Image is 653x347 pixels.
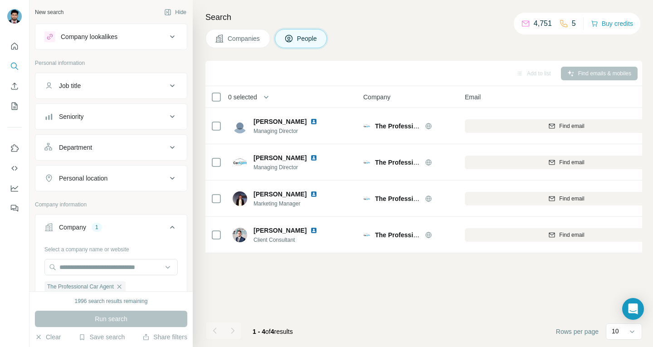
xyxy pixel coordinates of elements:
[233,228,247,242] img: Avatar
[556,327,599,336] span: Rows per page
[310,154,317,161] img: LinkedIn logo
[233,155,247,170] img: Avatar
[297,34,318,43] span: People
[7,200,22,216] button: Feedback
[228,93,257,102] span: 0 selected
[559,231,584,239] span: Find email
[142,332,187,342] button: Share filters
[363,122,370,130] img: Logo of The Professional Car Agent
[363,159,370,166] img: Logo of The Professional Car Agent
[253,163,328,171] span: Managing Director
[253,117,307,126] span: [PERSON_NAME]
[61,32,117,41] div: Company lookalikes
[465,93,481,102] span: Email
[35,26,187,48] button: Company lookalikes
[205,11,642,24] h4: Search
[35,75,187,97] button: Job title
[7,98,22,114] button: My lists
[591,17,633,30] button: Buy credits
[622,298,644,320] div: Open Intercom Messenger
[59,223,86,232] div: Company
[59,143,92,152] div: Department
[78,332,125,342] button: Save search
[559,195,584,203] span: Find email
[7,160,22,176] button: Use Surfe API
[228,34,261,43] span: Companies
[375,159,458,166] span: The Professional Car Agent
[7,9,22,24] img: Avatar
[59,112,83,121] div: Seniority
[7,180,22,196] button: Dashboard
[310,227,317,234] img: LinkedIn logo
[35,167,187,189] button: Personal location
[35,216,187,242] button: Company1
[7,58,22,74] button: Search
[75,297,148,305] div: 1996 search results remaining
[253,236,328,244] span: Client Consultant
[253,153,307,162] span: [PERSON_NAME]
[310,191,317,198] img: LinkedIn logo
[253,328,265,335] span: 1 - 4
[253,190,307,199] span: [PERSON_NAME]
[44,242,178,254] div: Select a company name or website
[375,195,458,202] span: The Professional Car Agent
[92,223,102,231] div: 1
[253,127,328,135] span: Managing Director
[35,137,187,158] button: Department
[265,328,271,335] span: of
[572,18,576,29] p: 5
[310,118,317,125] img: LinkedIn logo
[253,328,293,335] span: results
[35,332,61,342] button: Clear
[59,174,107,183] div: Personal location
[253,200,328,208] span: Marketing Manager
[35,106,187,127] button: Seniority
[35,59,187,67] p: Personal information
[363,93,390,102] span: Company
[375,231,458,239] span: The Professional Car Agent
[47,283,114,291] span: The Professional Car Agent
[7,38,22,54] button: Quick start
[158,5,193,19] button: Hide
[612,327,619,336] p: 10
[35,8,63,16] div: New search
[271,328,274,335] span: 4
[253,226,307,235] span: [PERSON_NAME]
[233,191,247,206] img: Avatar
[559,158,584,166] span: Find email
[534,18,552,29] p: 4,751
[363,231,370,239] img: Logo of The Professional Car Agent
[7,78,22,94] button: Enrich CSV
[35,200,187,209] p: Company information
[375,122,458,130] span: The Professional Car Agent
[363,195,370,202] img: Logo of The Professional Car Agent
[7,140,22,156] button: Use Surfe on LinkedIn
[233,119,247,133] img: Avatar
[59,81,81,90] div: Job title
[559,122,584,130] span: Find email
